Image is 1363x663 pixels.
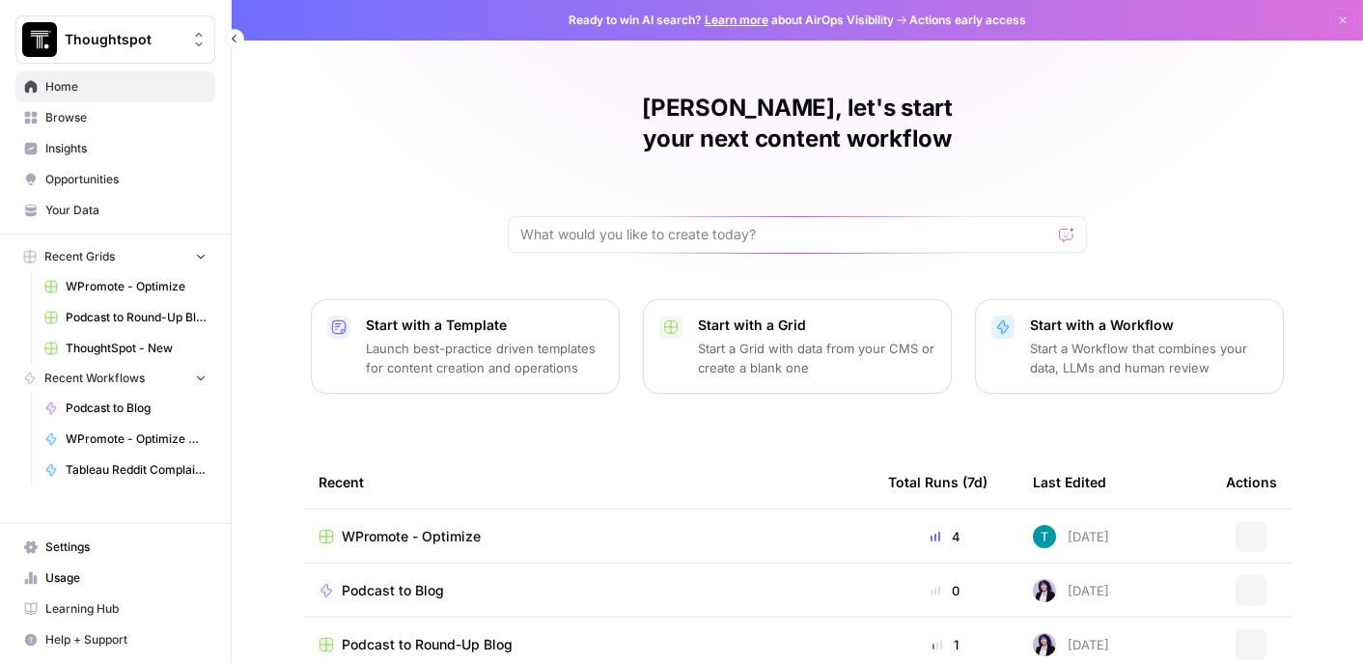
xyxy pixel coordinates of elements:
span: Settings [45,539,207,556]
p: Start a Workflow that combines your data, LLMs and human review [1030,339,1267,377]
a: WPromote - Optimize [319,527,857,546]
div: Recent [319,456,857,509]
span: Tableau Reddit Complaint Collector [66,461,207,479]
img: Thoughtspot Logo [22,22,57,57]
span: WPromote - Optimize [66,278,207,295]
button: Help + Support [15,624,215,655]
a: Tableau Reddit Complaint Collector [36,455,215,485]
span: Ready to win AI search? about AirOps Visibility [569,12,894,29]
p: Start with a Workflow [1030,316,1267,335]
a: ThoughtSpot - New [36,333,215,364]
img: 3g4u712am6pgnfv60dfu4e7xs9c9 [1033,525,1056,548]
button: Start with a WorkflowStart a Workflow that combines your data, LLMs and human review [975,299,1284,394]
img: tzasfqpy46zz9dbmxk44r2ls5vap [1033,579,1056,602]
p: Start with a Grid [698,316,935,335]
span: WPromote - Optimize [342,527,481,546]
span: Help + Support [45,631,207,649]
a: Usage [15,563,215,594]
a: Opportunities [15,164,215,195]
div: Total Runs (7d) [888,456,987,509]
span: WPromote - Optimize Article [66,430,207,448]
div: [DATE] [1033,525,1109,548]
div: Actions [1226,456,1277,509]
button: Start with a TemplateLaunch best-practice driven templates for content creation and operations [311,299,620,394]
span: Podcast to Blog [342,581,444,600]
button: Workspace: Thoughtspot [15,15,215,64]
div: 4 [888,527,1002,546]
span: ThoughtSpot - New [66,340,207,357]
span: Opportunities [45,171,207,188]
p: Launch best-practice driven templates for content creation and operations [366,339,603,377]
span: Insights [45,140,207,157]
span: Recent Grids [44,248,115,265]
span: Usage [45,569,207,587]
div: 0 [888,581,1002,600]
span: Podcast to Round-Up Blog [342,635,513,654]
div: 1 [888,635,1002,654]
a: WPromote - Optimize Article [36,424,215,455]
h1: [PERSON_NAME], let's start your next content workflow [508,93,1087,154]
a: Podcast to Blog [319,581,857,600]
a: Home [15,71,215,102]
div: Last Edited [1033,456,1106,509]
span: Thoughtspot [65,30,181,49]
a: Podcast to Round-Up Blog [319,635,857,654]
a: Learning Hub [15,594,215,624]
span: Recent Workflows [44,370,145,387]
a: Settings [15,532,215,563]
span: Home [45,78,207,96]
p: Start with a Template [366,316,603,335]
img: tzasfqpy46zz9dbmxk44r2ls5vap [1033,633,1056,656]
span: Actions early access [909,12,1026,29]
button: Recent Workflows [15,364,215,393]
p: Start a Grid with data from your CMS or create a blank one [698,339,935,377]
input: What would you like to create today? [520,225,1051,244]
span: Learning Hub [45,600,207,618]
a: WPromote - Optimize [36,271,215,302]
a: Your Data [15,195,215,226]
a: Browse [15,102,215,133]
button: Start with a GridStart a Grid with data from your CMS or create a blank one [643,299,952,394]
button: Recent Grids [15,242,215,271]
div: [DATE] [1033,579,1109,602]
span: Podcast to Round-Up Blog [66,309,207,326]
span: Podcast to Blog [66,400,207,417]
div: [DATE] [1033,633,1109,656]
a: Learn more [705,13,768,27]
span: Your Data [45,202,207,219]
a: Insights [15,133,215,164]
a: Podcast to Round-Up Blog [36,302,215,333]
a: Podcast to Blog [36,393,215,424]
span: Browse [45,109,207,126]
